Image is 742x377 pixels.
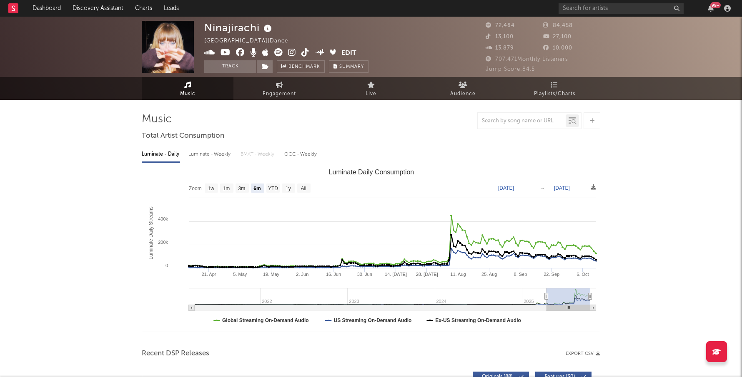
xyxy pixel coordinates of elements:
div: Luminate - Weekly [188,147,232,161]
span: 84,458 [543,23,573,28]
text: 400k [158,216,168,221]
a: Benchmark [277,60,325,73]
span: 707,471 Monthly Listeners [486,57,568,62]
text: 1m [223,186,230,191]
a: Playlists/Charts [509,77,600,100]
text: 28. [DATE] [416,272,438,277]
text: 2. Jun [296,272,308,277]
span: 10,000 [543,45,572,51]
input: Search for artists [559,3,684,14]
div: Ninajirachi [204,21,274,35]
text: 11. Aug [450,272,466,277]
span: Summary [339,64,364,69]
a: Engagement [233,77,325,100]
span: Engagement [263,89,296,99]
div: OCC - Weekly [284,147,318,161]
a: Live [325,77,417,100]
text: All [301,186,306,191]
div: [GEOGRAPHIC_DATA] | Dance [204,36,298,46]
button: Summary [329,60,368,73]
button: Track [204,60,256,73]
text: Luminate Daily Streams [148,206,154,259]
span: 27,100 [543,34,572,40]
a: Audience [417,77,509,100]
button: 99+ [708,5,714,12]
text: 21. Apr [202,272,216,277]
text: 5. May [233,272,247,277]
span: Benchmark [288,62,320,72]
text: 25. Aug [481,272,497,277]
span: Live [366,89,376,99]
text: 30. Jun [357,272,372,277]
text: Luminate Daily Consumption [329,169,414,176]
text: Ex-US Streaming On-Demand Audio [435,317,521,323]
svg: Luminate Daily Consumption [142,165,600,332]
div: 99 + [710,2,721,8]
a: Music [142,77,233,100]
text: 1y [286,186,291,191]
text: 22. Sep [544,272,559,277]
button: Export CSV [566,351,600,356]
div: Luminate - Daily [142,147,180,161]
text: 200k [158,240,168,245]
span: Music [180,89,196,99]
span: Recent DSP Releases [142,349,209,359]
span: 72,484 [486,23,515,28]
text: 6. Oct [577,272,589,277]
text: US Streaming On-Demand Audio [333,317,411,323]
text: Zoom [189,186,202,191]
text: 6m [253,186,261,191]
text: 0 [165,263,168,268]
text: → [540,185,545,191]
text: [DATE] [554,185,570,191]
span: 13,100 [486,34,514,40]
text: 19. May [263,272,280,277]
button: Edit [341,48,356,59]
text: 16. Jun [326,272,341,277]
text: 8. Sep [514,272,527,277]
text: [DATE] [498,185,514,191]
text: Global Streaming On-Demand Audio [222,317,309,323]
text: 1w [208,186,215,191]
span: Audience [450,89,476,99]
span: Playlists/Charts [534,89,575,99]
span: Jump Score: 84.5 [486,67,535,72]
span: 13,879 [486,45,514,51]
text: 3m [238,186,246,191]
span: Total Artist Consumption [142,131,224,141]
text: YTD [268,186,278,191]
text: 14. [DATE] [385,272,407,277]
input: Search by song name or URL [478,118,566,124]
